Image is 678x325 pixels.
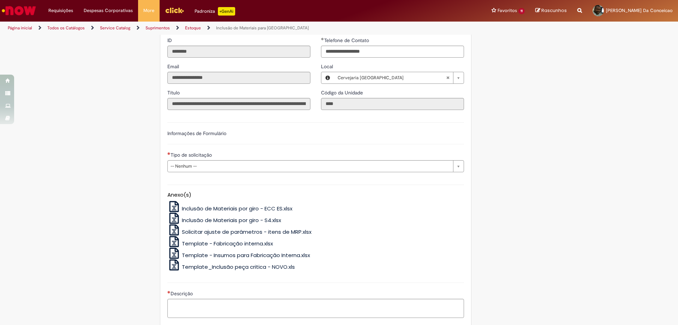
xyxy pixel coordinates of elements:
[334,72,464,83] a: Cervejaria [GEOGRAPHIC_DATA]Limpar campo Local
[182,228,311,236] span: Solicitar ajuste de parâmetros - itens de MRP.xlsx
[321,89,364,96] label: Somente leitura - Código da Unidade
[167,37,173,44] label: Somente leitura - ID
[167,37,173,43] span: Somente leitura - ID
[324,37,370,43] span: Telefone de Contato
[167,205,293,212] a: Inclusão de Materiais por giro - ECC ES.xlsx
[167,98,310,110] input: Título
[338,72,446,83] span: Cervejaria [GEOGRAPHIC_DATA]
[165,5,184,16] img: click_logo_yellow_360x200.png
[167,291,171,294] span: Necessários
[218,7,235,16] p: +GenAi
[182,205,292,212] span: Inclusão de Materiais por giro - ECC ES.xlsx
[48,7,73,14] span: Requisições
[216,25,309,31] a: Inclusão de Materiais para [GEOGRAPHIC_DATA]
[171,161,450,172] span: -- Nenhum --
[167,152,171,155] span: Necessários
[182,216,281,224] span: Inclusão de Materiais por giro - S4.xlsx
[1,4,37,18] img: ServiceNow
[47,25,85,31] a: Todos os Catálogos
[100,25,130,31] a: Service Catalog
[167,63,180,70] label: Somente leitura - Email
[182,240,273,247] span: Template - Fabricação interna.xlsx
[606,7,673,13] span: [PERSON_NAME] Da Conceicao
[167,251,310,259] a: Template - Insumos para Fabricação Interna.xlsx
[8,25,32,31] a: Página inicial
[321,63,334,70] span: Local
[167,216,281,224] a: Inclusão de Materiais por giro - S4.xlsx
[321,98,464,110] input: Código da Unidade
[167,228,312,236] a: Solicitar ajuste de parâmetros - itens de MRP.xlsx
[518,8,525,14] span: 11
[167,72,310,84] input: Email
[167,89,181,96] label: Somente leitura - Título
[167,240,273,247] a: Template - Fabricação interna.xlsx
[167,192,464,198] h5: Anexo(s)
[535,7,567,14] a: Rascunhos
[321,72,334,83] button: Local, Visualizar este registro Cervejaria Rio de Janeiro
[185,25,201,31] a: Estoque
[171,152,213,158] span: Tipo de solicitação
[442,72,453,83] abbr: Limpar campo Local
[167,299,464,318] textarea: Descrição
[171,290,194,297] span: Descrição
[167,263,295,271] a: Template_Inclusão peça critica - NOVO.xls
[541,7,567,14] span: Rascunhos
[84,7,133,14] span: Despesas Corporativas
[143,7,154,14] span: More
[5,22,447,35] ul: Trilhas de página
[145,25,170,31] a: Suprimentos
[182,263,295,271] span: Template_Inclusão peça critica - NOVO.xls
[167,130,226,137] label: Informações de Formulário
[321,37,324,40] span: Obrigatório Preenchido
[167,46,310,58] input: ID
[321,46,464,58] input: Telefone de Contato
[498,7,517,14] span: Favoritos
[195,7,235,16] div: Padroniza
[182,251,310,259] span: Template - Insumos para Fabricação Interna.xlsx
